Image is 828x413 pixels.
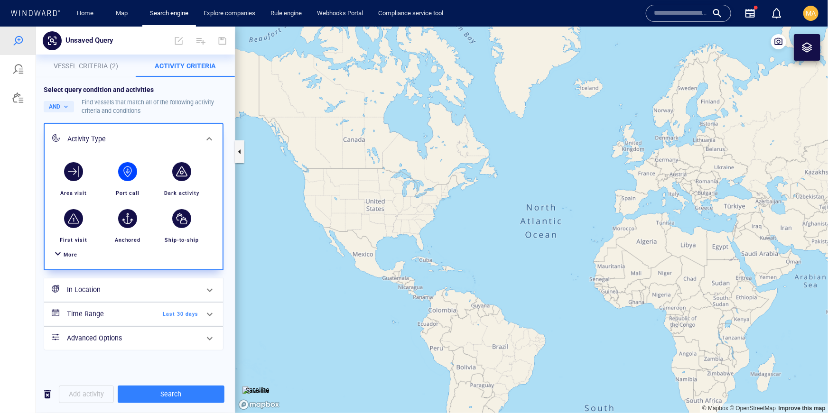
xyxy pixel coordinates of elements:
[67,257,198,269] h6: In Location
[115,211,141,217] span: Anchored
[70,5,101,22] button: Home
[155,36,216,43] span: Activity Criteria
[67,282,144,294] h6: Time Range
[108,5,139,22] button: Map
[64,225,77,231] span: More
[160,183,203,218] button: Ship-to-ship
[118,359,224,376] button: Search
[125,362,217,374] span: Search
[74,5,98,22] a: Home
[144,284,198,292] span: Last 30 days
[44,300,223,323] div: Advanced Options
[238,373,280,384] a: Mapbox logo
[164,164,200,170] span: Dark activity
[106,183,149,218] button: Anchored
[52,136,95,171] button: Area visit
[106,136,149,171] button: Port call
[67,306,198,318] h6: Advanced Options
[242,360,270,369] img: satellite
[112,5,135,22] a: Map
[44,252,223,275] div: In Location
[374,5,447,22] a: Compliance service tool
[160,136,203,171] button: Dark activity
[54,36,118,43] span: Vessel Criteria (2)
[200,5,259,22] a: Explore companies
[801,4,820,23] button: MA
[702,378,728,385] a: Mapbox
[245,358,270,369] p: Satellite
[313,5,367,22] a: Webhooks Portal
[62,5,117,23] button: Unsaved Query
[771,8,782,19] div: Notification center
[44,74,74,86] button: AND
[65,8,113,20] p: Unsaved Query
[60,164,87,170] span: Area visit
[44,58,227,68] div: Select query condition and activities
[82,72,227,89] div: Find vessels that match all of the following activity criteria and conditions
[44,276,223,299] div: Time RangeLast 30 days
[146,5,192,22] a: Search engine
[788,370,821,406] iframe: Chat
[45,97,223,128] div: Activity Type
[779,378,826,385] a: Map feedback
[165,211,199,217] span: Ship-to-ship
[60,211,87,217] span: First visit
[267,5,306,22] a: Rule engine
[52,183,95,218] button: First visit
[806,9,816,17] span: MA
[67,107,198,119] div: Activity Type
[730,378,776,385] a: OpenStreetMap
[116,164,140,170] span: Port call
